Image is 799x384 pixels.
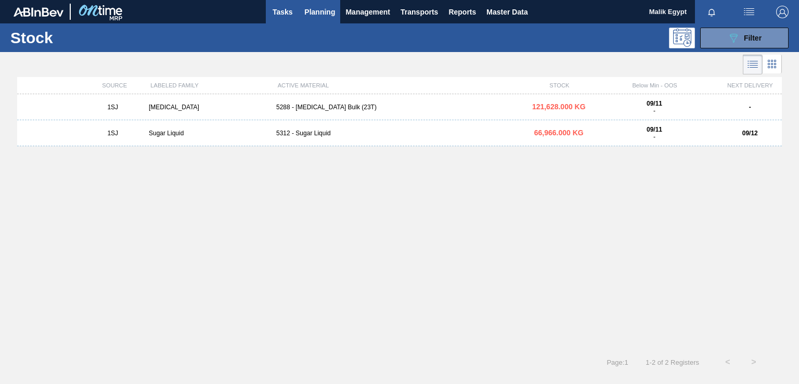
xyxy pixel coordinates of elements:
[401,6,438,18] span: Transports
[448,6,476,18] span: Reports
[743,6,755,18] img: userActions
[743,55,763,74] div: List Vision
[647,126,662,133] strong: 09/11
[107,104,118,111] span: 1SJ
[741,349,767,375] button: >
[272,104,527,111] div: 5288 - [MEDICAL_DATA] Bulk (23T)
[14,7,63,17] img: TNhmsLtSVTkK8tSr43FrP2fwEKptu5GPRR3wAAAABJRU5ErkJggg==
[742,130,758,137] strong: 09/12
[744,34,762,42] span: Filter
[83,82,146,88] div: SOURCE
[718,82,782,88] div: NEXT DELIVERY
[271,6,294,18] span: Tasks
[653,107,655,114] span: -
[107,130,118,137] span: 1SJ
[591,82,718,88] div: Below Min - OOS
[607,359,628,366] span: Page : 1
[10,32,160,44] h1: Stock
[534,129,584,137] span: 66,966.000 KG
[763,55,782,74] div: Card Vision
[304,6,335,18] span: Planning
[532,103,586,111] span: 121,628.000 KG
[145,104,272,111] div: [MEDICAL_DATA]
[776,6,789,18] img: Logout
[749,104,751,111] strong: -
[274,82,528,88] div: ACTIVE MATERIAL
[644,359,699,366] span: 1 - 2 of 2 Registers
[145,130,272,137] div: Sugar Liquid
[715,349,741,375] button: <
[527,82,591,88] div: STOCK
[146,82,273,88] div: LABELED FAMILY
[272,130,527,137] div: 5312 - Sugar Liquid
[345,6,390,18] span: Management
[669,28,695,48] div: Programming: no user selected
[653,133,655,140] span: -
[700,28,789,48] button: Filter
[486,6,527,18] span: Master Data
[695,5,728,19] button: Notifications
[647,100,662,107] strong: 09/11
